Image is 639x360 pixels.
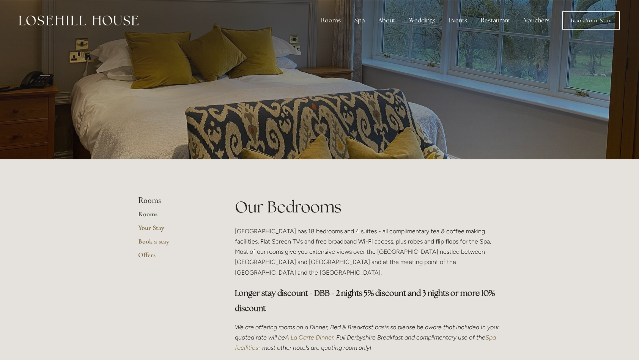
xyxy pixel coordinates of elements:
[315,13,347,28] div: Rooms
[518,13,556,28] a: Vouchers
[235,288,496,313] strong: Longer stay discount - DBB - 2 nights 5% discount and 3 nights or more 10% discount
[19,16,139,25] img: Losehill House
[138,223,211,237] a: Your Stay
[258,344,371,351] em: - most other hotels are quoting room only!
[562,11,620,30] a: Book Your Stay
[138,237,211,251] a: Book a stay
[372,13,401,28] div: About
[138,210,211,223] a: Rooms
[403,13,441,28] div: Weddings
[235,196,501,218] h1: Our Bedrooms
[235,324,500,341] em: We are offering rooms on a Dinner, Bed & Breakfast basis so please be aware that included in your...
[334,334,485,341] em: , Full Derbyshire Breakfast and complimentary use of the
[235,226,501,278] p: [GEOGRAPHIC_DATA] has 18 bedrooms and 4 suites - all complimentary tea & coffee making facilities...
[475,13,516,28] div: Restaurant
[443,13,473,28] div: Events
[138,251,211,264] a: Offers
[285,334,334,341] a: A La Carte Dinner
[348,13,371,28] div: Spa
[138,196,211,206] li: Rooms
